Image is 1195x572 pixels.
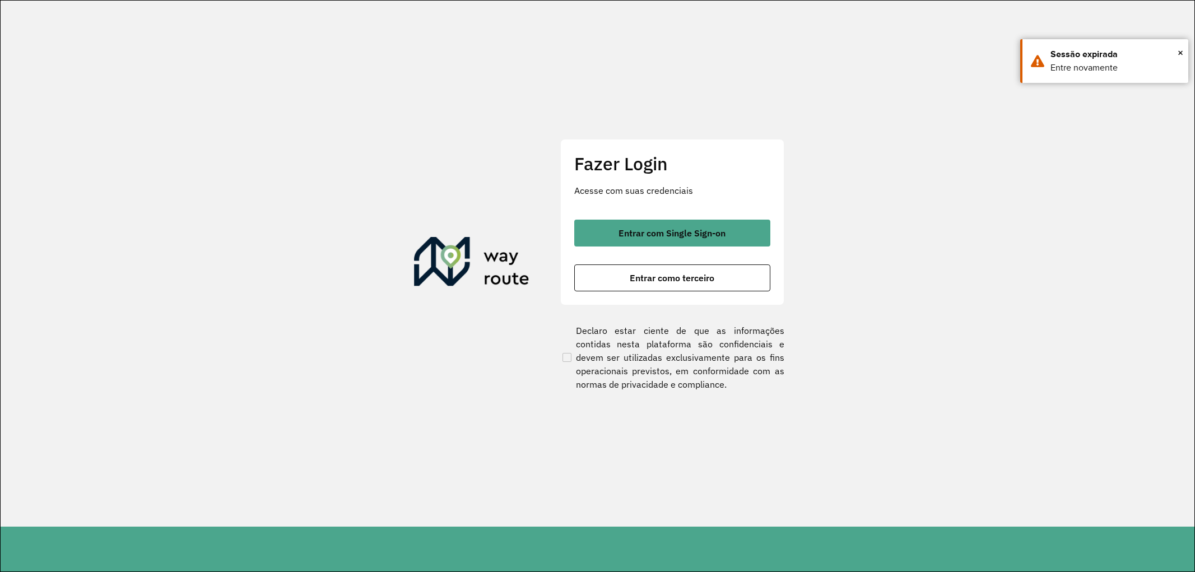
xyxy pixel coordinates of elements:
[619,229,726,238] span: Entrar com Single Sign-on
[1178,44,1183,61] button: Close
[574,264,770,291] button: button
[574,153,770,174] h2: Fazer Login
[630,273,714,282] span: Entrar como terceiro
[574,184,770,197] p: Acesse com suas credenciais
[560,324,784,391] label: Declaro estar ciente de que as informações contidas nesta plataforma são confidenciais e devem se...
[1050,61,1180,75] div: Entre novamente
[1178,44,1183,61] span: ×
[414,237,529,291] img: Roteirizador AmbevTech
[1050,48,1180,61] div: Sessão expirada
[574,220,770,247] button: button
